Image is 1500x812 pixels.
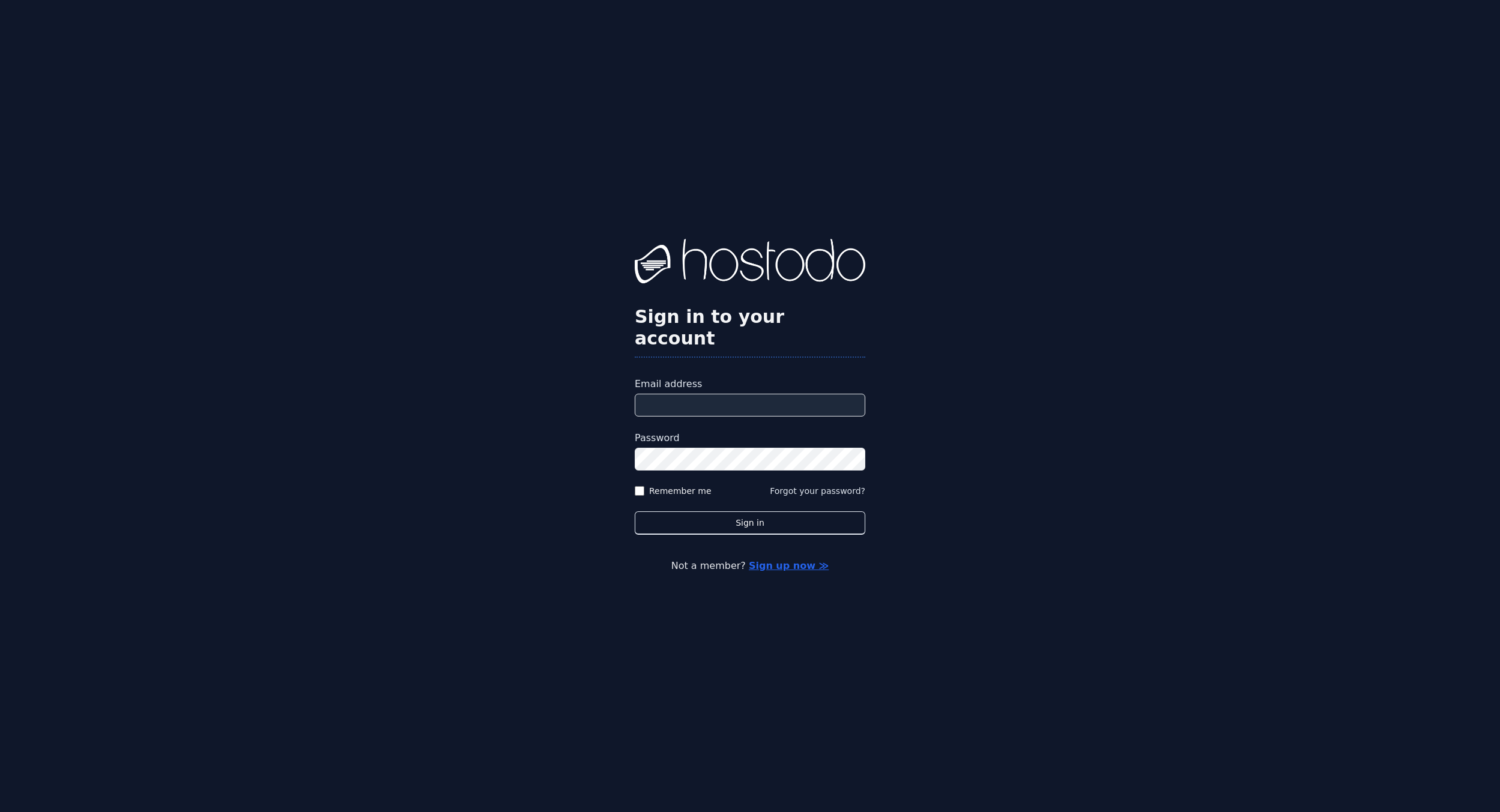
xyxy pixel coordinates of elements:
[635,239,865,287] img: Hostodo
[635,431,865,445] label: Password
[635,511,865,535] button: Sign in
[58,559,1442,573] p: Not a member?
[635,306,865,349] h2: Sign in to your account
[770,485,865,497] button: Forgot your password?
[635,377,865,391] label: Email address
[749,560,829,571] a: Sign up now ≫
[649,485,712,497] label: Remember me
